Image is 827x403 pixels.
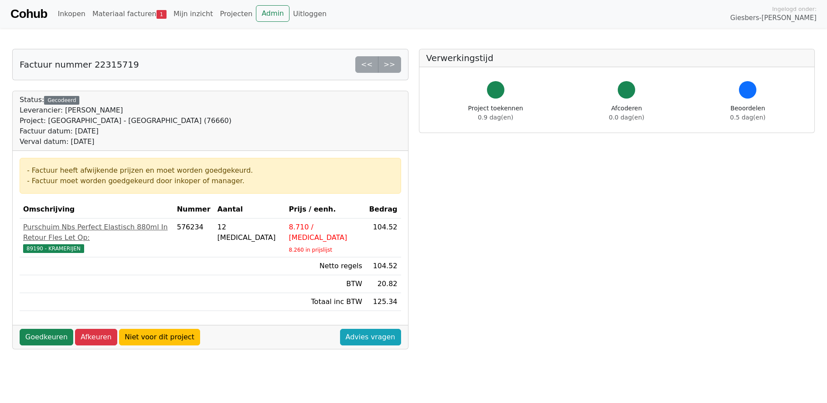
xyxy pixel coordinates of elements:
[216,5,256,23] a: Projecten
[89,5,170,23] a: Materiaal facturen1
[366,293,401,311] td: 125.34
[20,59,139,70] h5: Factuur nummer 22315719
[468,104,523,122] div: Project toekennen
[20,116,231,126] div: Project: [GEOGRAPHIC_DATA] - [GEOGRAPHIC_DATA] (76660)
[44,96,79,105] div: Gecodeerd
[286,293,366,311] td: Totaal inc BTW
[286,201,366,219] th: Prijs / eenh.
[286,275,366,293] td: BTW
[10,3,47,24] a: Cohub
[20,201,174,219] th: Omschrijving
[366,201,401,219] th: Bedrag
[174,201,214,219] th: Nummer
[772,5,817,13] span: Ingelogd onder:
[289,247,332,253] sub: 8.260 in prijslijst
[289,222,362,243] div: 8.710 / [MEDICAL_DATA]
[340,329,401,345] a: Advies vragen
[218,222,282,243] div: 12 [MEDICAL_DATA]
[730,114,766,121] span: 0.5 dag(en)
[730,104,766,122] div: Beoordelen
[174,219,214,257] td: 576234
[27,165,394,176] div: - Factuur heeft afwijkende prijzen en moet worden goedgekeurd.
[20,329,73,345] a: Goedkeuren
[27,176,394,186] div: - Factuur moet worden goedgekeurd door inkoper of manager.
[23,244,84,253] span: 89190 - KRAMERIJEN
[119,329,200,345] a: Niet voor dit project
[75,329,117,345] a: Afkeuren
[366,257,401,275] td: 104.52
[20,137,231,147] div: Verval datum: [DATE]
[157,10,167,19] span: 1
[478,114,513,121] span: 0.9 dag(en)
[256,5,289,22] a: Admin
[20,126,231,137] div: Factuur datum: [DATE]
[366,219,401,257] td: 104.52
[54,5,88,23] a: Inkopen
[609,114,644,121] span: 0.0 dag(en)
[170,5,217,23] a: Mijn inzicht
[366,275,401,293] td: 20.82
[289,5,330,23] a: Uitloggen
[20,105,231,116] div: Leverancier: [PERSON_NAME]
[214,201,286,219] th: Aantal
[609,104,644,122] div: Afcoderen
[730,13,817,23] span: Giesbers-[PERSON_NAME]
[20,95,231,147] div: Status:
[23,222,170,243] div: Purschuim Nbs Perfect Elastisch 880ml In Retour Fles Let Op:
[23,222,170,253] a: Purschuim Nbs Perfect Elastisch 880ml In Retour Fles Let Op:89190 - KRAMERIJEN
[426,53,808,63] h5: Verwerkingstijd
[286,257,366,275] td: Netto regels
